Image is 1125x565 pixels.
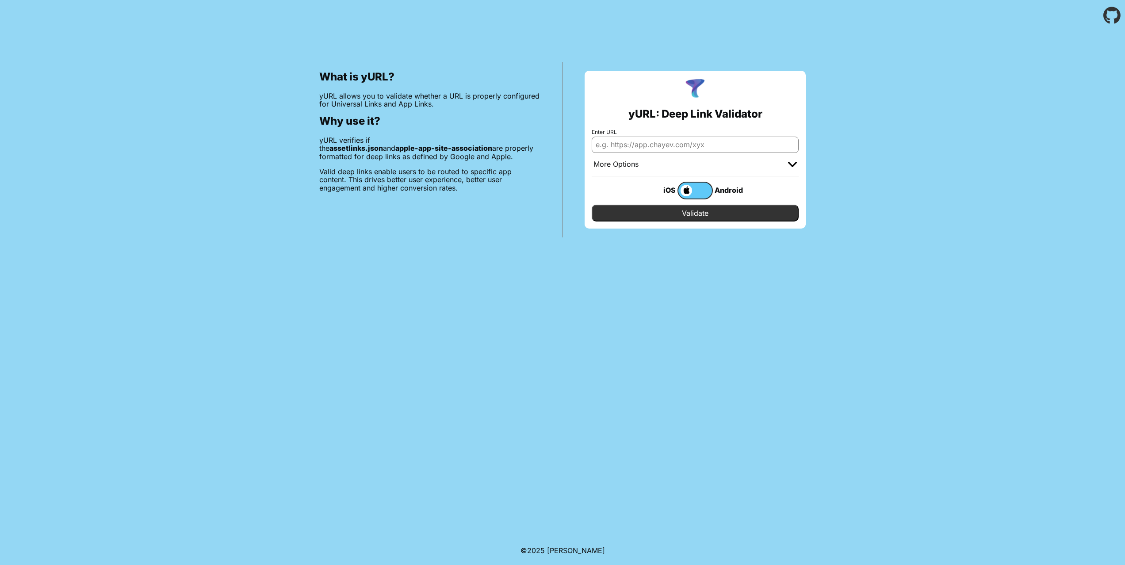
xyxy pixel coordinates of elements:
p: yURL verifies if the and are properly formatted for deep links as defined by Google and Apple. [319,136,540,160]
p: yURL allows you to validate whether a URL is properly configured for Universal Links and App Links. [319,92,540,108]
img: yURL Logo [684,78,707,101]
footer: © [520,536,605,565]
b: apple-app-site-association [395,144,492,153]
label: Enter URL [592,129,799,135]
span: 2025 [527,546,545,555]
input: Validate [592,205,799,221]
div: iOS [642,184,677,196]
h2: yURL: Deep Link Validator [628,108,762,120]
input: e.g. https://app.chayev.com/xyx [592,137,799,153]
h2: Why use it? [319,115,540,127]
a: Michael Ibragimchayev's Personal Site [547,546,605,555]
p: Valid deep links enable users to be routed to specific app content. This drives better user exper... [319,168,540,192]
img: chevron [788,162,797,167]
h2: What is yURL? [319,71,540,83]
b: assetlinks.json [329,144,383,153]
div: More Options [593,160,639,169]
div: Android [713,184,748,196]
